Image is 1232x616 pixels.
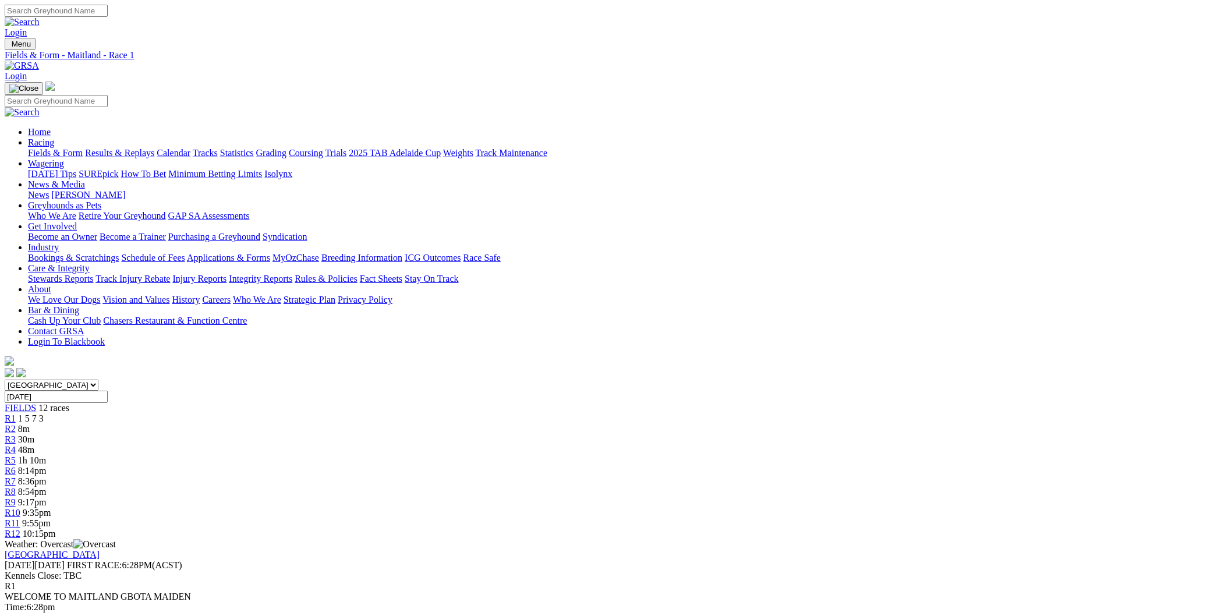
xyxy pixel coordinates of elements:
img: Close [9,84,38,93]
span: Weather: Overcast [5,539,116,549]
a: How To Bet [121,169,167,179]
a: R4 [5,445,16,455]
a: Isolynx [264,169,292,179]
a: ICG Outcomes [405,253,461,263]
a: Care & Integrity [28,263,90,273]
span: Time: [5,602,27,612]
a: Careers [202,295,231,305]
span: R2 [5,424,16,434]
a: Coursing [289,148,323,158]
span: R9 [5,497,16,507]
a: Chasers Restaurant & Function Centre [103,316,247,325]
span: 8:54pm [18,487,47,497]
img: Overcast [73,539,116,550]
a: Track Injury Rebate [95,274,170,284]
a: Weights [443,148,473,158]
a: R7 [5,476,16,486]
input: Search [5,5,108,17]
span: R3 [5,434,16,444]
a: R1 [5,413,16,423]
div: Kennels Close: TBC [5,571,1227,581]
a: Calendar [157,148,190,158]
div: Bar & Dining [28,316,1227,326]
a: MyOzChase [272,253,319,263]
a: News [28,190,49,200]
a: R12 [5,529,20,539]
div: 6:28pm [5,602,1227,613]
span: R1 [5,581,16,591]
span: [DATE] [5,560,35,570]
a: Login [5,27,27,37]
img: logo-grsa-white.png [5,356,14,366]
div: Industry [28,253,1227,263]
a: FIELDS [5,403,36,413]
a: Become an Owner [28,232,97,242]
span: 8:36pm [18,476,47,486]
div: Care & Integrity [28,274,1227,284]
div: Greyhounds as Pets [28,211,1227,221]
span: 6:28PM(ACST) [67,560,182,570]
a: Greyhounds as Pets [28,200,101,210]
span: R11 [5,518,20,528]
a: Wagering [28,158,64,168]
a: Vision and Values [102,295,169,305]
span: FIRST RACE: [67,560,122,570]
a: Minimum Betting Limits [168,169,262,179]
a: Applications & Forms [187,253,270,263]
a: R8 [5,487,16,497]
a: Race Safe [463,253,500,263]
div: Racing [28,148,1227,158]
a: Integrity Reports [229,274,292,284]
a: GAP SA Assessments [168,211,250,221]
button: Toggle navigation [5,38,36,50]
span: 1 5 7 3 [18,413,44,423]
a: Cash Up Your Club [28,316,101,325]
a: Login To Blackbook [28,337,105,346]
a: Privacy Policy [338,295,392,305]
div: About [28,295,1227,305]
a: Industry [28,242,59,252]
span: 48m [18,445,34,455]
img: logo-grsa-white.png [45,82,55,91]
a: Tracks [193,148,218,158]
div: WELCOME TO MAITLAND GBOTA MAIDEN [5,592,1227,602]
img: facebook.svg [5,368,14,377]
img: GRSA [5,61,39,71]
a: Breeding Information [321,253,402,263]
a: Fields & Form [28,148,83,158]
span: 9:17pm [18,497,47,507]
span: 30m [18,434,34,444]
a: Grading [256,148,286,158]
a: Bookings & Scratchings [28,253,119,263]
a: Login [5,71,27,81]
a: R6 [5,466,16,476]
a: Stay On Track [405,274,458,284]
a: Trials [325,148,346,158]
img: Search [5,17,40,27]
input: Select date [5,391,108,403]
a: Who We Are [233,295,281,305]
a: Retire Your Greyhound [79,211,166,221]
span: 9:55pm [22,518,51,528]
span: R10 [5,508,20,518]
span: 9:35pm [23,508,51,518]
a: Who We Are [28,211,76,221]
a: Injury Reports [172,274,226,284]
span: 12 races [38,403,69,413]
div: News & Media [28,190,1227,200]
a: Fact Sheets [360,274,402,284]
a: We Love Our Dogs [28,295,100,305]
a: Fields & Form - Maitland - Race 1 [5,50,1227,61]
a: News & Media [28,179,85,189]
a: About [28,284,51,294]
a: R5 [5,455,16,465]
img: twitter.svg [16,368,26,377]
